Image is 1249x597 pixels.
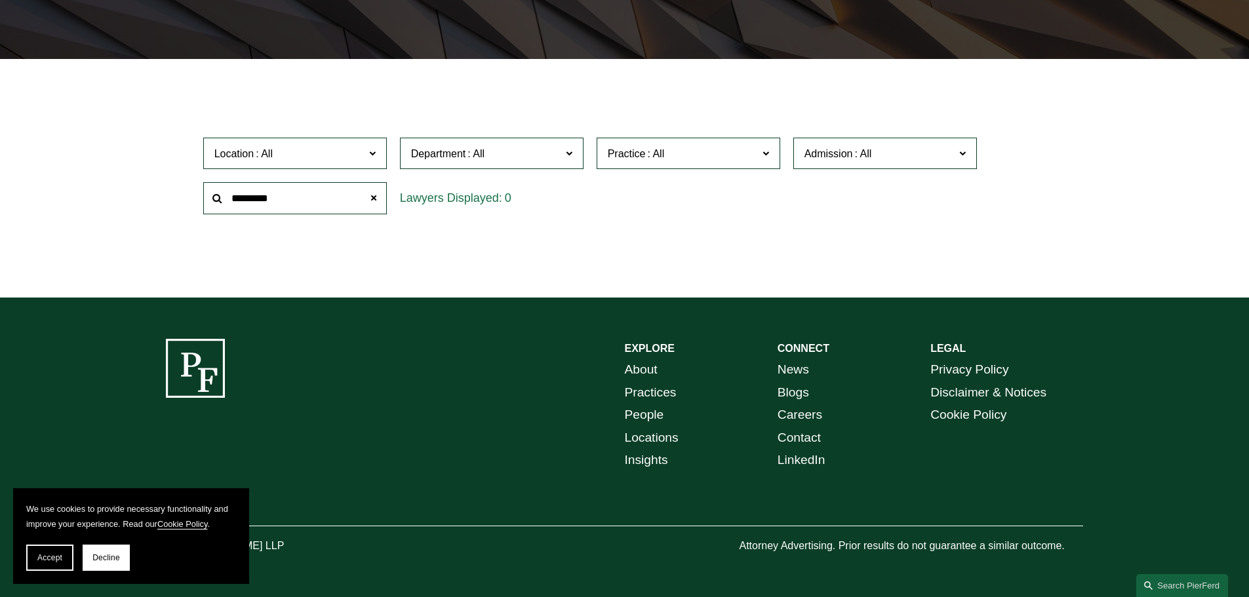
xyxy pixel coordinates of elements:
a: People [625,404,664,427]
p: © [PERSON_NAME] LLP [166,537,357,556]
a: Contact [778,427,821,450]
strong: EXPLORE [625,343,675,354]
a: Practices [625,381,677,404]
button: Accept [26,545,73,571]
span: Admission [804,148,853,159]
a: Blogs [778,381,809,404]
a: Cookie Policy [157,519,208,529]
span: Department [411,148,466,159]
a: Search this site [1136,574,1228,597]
a: News [778,358,809,381]
a: Privacy Policy [930,358,1008,381]
button: Decline [83,545,130,571]
span: Location [214,148,254,159]
section: Cookie banner [13,488,249,584]
p: We use cookies to provide necessary functionality and improve your experience. Read our . [26,501,236,531]
a: Careers [778,404,822,427]
span: Decline [92,553,120,562]
span: Accept [37,553,62,562]
strong: LEGAL [930,343,966,354]
span: 0 [505,191,511,204]
span: Practice [608,148,646,159]
a: Cookie Policy [930,404,1006,427]
a: About [625,358,658,381]
a: Insights [625,449,668,472]
p: Attorney Advertising. Prior results do not guarantee a similar outcome. [739,537,1083,556]
strong: CONNECT [778,343,829,354]
a: Disclaimer & Notices [930,381,1046,404]
a: LinkedIn [778,449,825,472]
a: Locations [625,427,679,450]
